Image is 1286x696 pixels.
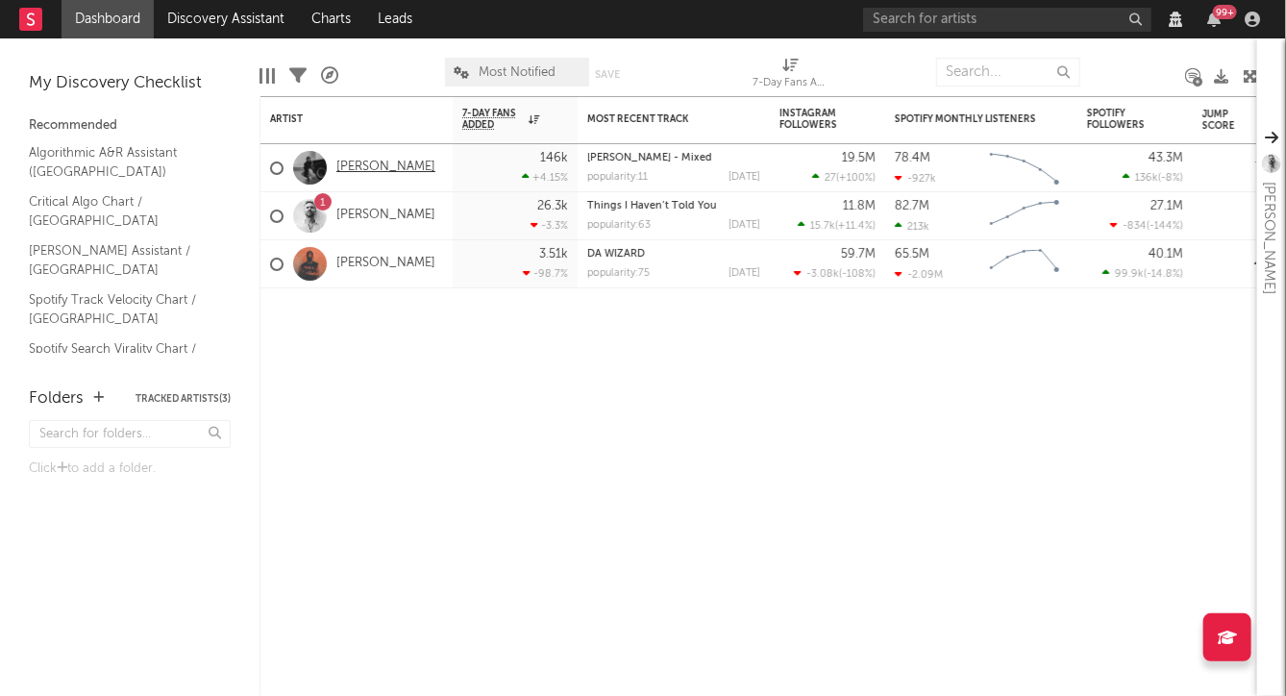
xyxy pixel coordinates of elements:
div: 19.5M [842,152,876,164]
div: 146k [540,152,568,164]
div: -3.3 % [531,219,568,232]
span: -108 % [842,269,873,280]
a: [PERSON_NAME] [336,160,435,176]
div: 45.9 [1202,253,1279,276]
div: Instagram Followers [779,108,847,131]
input: Search for folders... [29,420,231,448]
span: 27 [825,173,836,184]
div: +4.15 % [522,171,568,184]
span: 99.9k [1115,269,1144,280]
div: popularity: 75 [587,268,650,279]
svg: Chart title [981,192,1068,240]
span: -834 [1123,221,1147,232]
div: Most Recent Track [587,113,731,125]
div: Recommended [29,114,231,137]
div: 82.7M [895,200,929,212]
span: -144 % [1150,221,1180,232]
div: Spotify Monthly Listeners [895,113,1039,125]
span: -3.08k [806,269,839,280]
input: Search... [936,58,1080,87]
a: [PERSON_NAME] - Mixed [587,153,712,163]
div: 7-Day Fans Added (7-Day Fans Added) [753,72,829,95]
a: Things I Haven’t Told You [587,201,717,211]
div: ( ) [798,219,876,232]
span: +11.4 % [838,221,873,232]
a: [PERSON_NAME] [336,256,435,272]
span: -14.8 % [1147,269,1180,280]
div: Filters [289,48,307,104]
div: popularity: 63 [587,220,651,231]
span: -8 % [1161,173,1180,184]
span: Most Notified [480,66,556,79]
span: 136k [1135,173,1158,184]
a: Critical Algo Chart / [GEOGRAPHIC_DATA] [29,191,211,231]
div: -2.09M [895,268,943,281]
div: Luther - Mixed [587,153,760,163]
div: 78.4M [895,152,930,164]
a: Spotify Search Virality Chart / [GEOGRAPHIC_DATA] [29,338,211,378]
div: [DATE] [729,268,760,279]
div: 26.3k [537,200,568,212]
div: Things I Haven’t Told You [587,201,760,211]
div: ( ) [1102,267,1183,280]
div: Artist [270,113,414,125]
div: 213k [895,220,929,233]
div: A&R Pipeline [321,48,338,104]
div: 7-Day Fans Added (7-Day Fans Added) [753,48,829,104]
div: [PERSON_NAME] [1257,182,1280,294]
span: 7-Day Fans Added [462,108,524,131]
div: ( ) [794,267,876,280]
div: 40.1M [1149,248,1183,261]
div: 27.1M [1150,200,1183,212]
div: [DATE] [729,220,760,231]
button: 99+ [1207,12,1221,27]
span: +100 % [839,173,873,184]
div: Spotify Followers [1087,108,1154,131]
div: ( ) [812,171,876,184]
div: Edit Columns [260,48,275,104]
a: Spotify Track Velocity Chart / [GEOGRAPHIC_DATA] [29,289,211,329]
div: [DATE] [729,172,760,183]
input: Search for artists [863,8,1151,32]
button: Tracked Artists(3) [136,394,231,404]
div: Folders [29,387,84,410]
div: Click to add a folder. [29,458,231,481]
div: Jump Score [1202,109,1250,132]
div: popularity: 11 [587,172,648,183]
div: ( ) [1123,171,1183,184]
div: 43.3M [1149,152,1183,164]
button: Save [596,69,621,80]
div: My Discovery Checklist [29,72,231,95]
div: 99 + [1213,5,1237,19]
div: 72.6 [1202,157,1279,180]
div: ( ) [1110,219,1183,232]
div: 11.8M [843,200,876,212]
div: 3.51k [539,248,568,261]
span: 15.7k [810,221,835,232]
svg: Chart title [981,240,1068,288]
a: Algorithmic A&R Assistant ([GEOGRAPHIC_DATA]) [29,142,211,182]
svg: Chart title [981,144,1068,192]
div: 21.2 [1202,205,1279,228]
div: 65.5M [895,248,929,261]
div: DA WIZARD [587,249,760,260]
div: -98.7 % [523,267,568,280]
a: [PERSON_NAME] [336,208,435,224]
div: -927k [895,172,936,185]
div: 59.7M [841,248,876,261]
a: DA WIZARD [587,249,645,260]
a: [PERSON_NAME] Assistant / [GEOGRAPHIC_DATA] [29,240,211,280]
